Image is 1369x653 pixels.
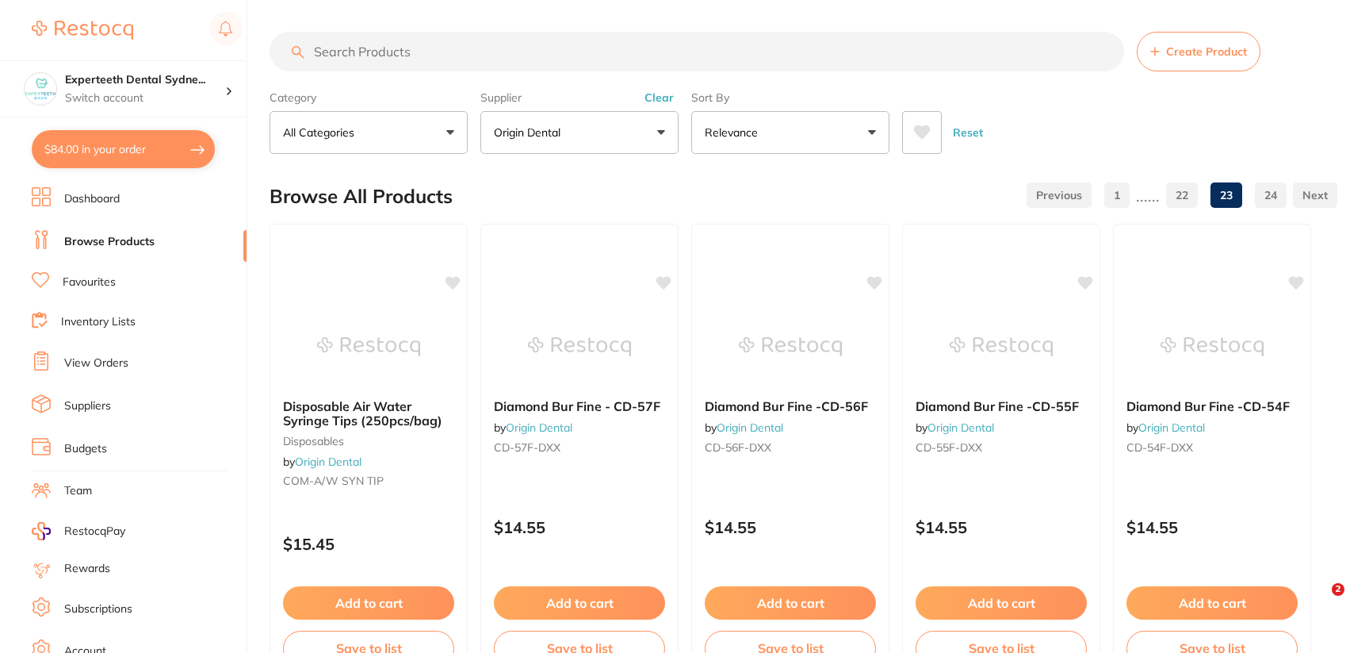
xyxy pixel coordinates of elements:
span: RestocqPay [64,524,125,540]
b: Diamond Bur Fine -CD-55F [916,399,1087,413]
label: Supplier [480,90,679,105]
span: Diamond Bur Fine -CD-54F [1126,398,1290,414]
span: CD-57F-DXX [494,440,560,455]
span: Disposable Air Water Syringe Tips (250pcs/bag) [283,398,442,428]
button: Origin Dental [480,111,679,154]
span: Create Product [1166,45,1247,58]
span: 2 [1332,583,1344,596]
a: Origin Dental [927,421,994,435]
p: ...... [1136,186,1160,205]
button: Add to cart [494,586,665,620]
button: Add to cart [283,586,454,620]
a: Inventory Lists [61,314,136,330]
a: Dashboard [64,191,120,207]
small: disposables [283,435,454,447]
a: 23 [1210,179,1242,211]
a: Origin Dental [1138,421,1205,435]
button: Add to cart [916,586,1087,620]
img: Experteeth Dental Sydney CBD [25,73,56,105]
p: All Categories [283,125,361,140]
img: Diamond Bur Fine -CD-54F [1161,307,1264,386]
label: Category [270,90,468,105]
p: Origin Dental [494,125,567,140]
a: Subscriptions [64,601,132,617]
p: $14.55 [916,518,1087,536]
span: CD-56F-DXX [705,440,771,455]
span: CD-54F-DXX [1126,440,1193,455]
span: CD-55F-DXX [916,440,982,455]
p: $14.55 [1126,518,1298,536]
button: Relevance [691,111,889,154]
button: All Categories [270,111,468,154]
a: View Orders [64,355,128,371]
button: Add to cart [705,586,876,620]
a: Restocq Logo [32,12,133,48]
span: by [916,421,994,435]
b: Diamond Bur Fine -CD-56F [705,399,876,413]
p: $14.55 [494,518,665,536]
a: Origin Dental [717,421,783,435]
a: Suppliers [64,398,111,414]
span: Diamond Bur Fine -CD-55F [916,398,1079,414]
b: Disposable Air Water Syringe Tips (250pcs/bag) [283,399,454,428]
span: by [283,455,361,469]
h4: Experteeth Dental Sydney CBD [65,72,225,88]
img: Diamond Bur Fine -CD-55F [950,307,1053,386]
a: RestocqPay [32,522,125,540]
b: Diamond Bur Fine - CD-57F [494,399,665,413]
h2: Browse All Products [270,186,453,208]
a: 22 [1166,179,1198,211]
img: Diamond Bur Fine -CD-56F [739,307,842,386]
span: by [1126,421,1205,435]
input: Search Products [270,32,1124,71]
b: Diamond Bur Fine -CD-54F [1126,399,1298,413]
button: Add to cart [1126,586,1298,620]
img: Restocq Logo [32,21,133,40]
a: 24 [1255,179,1287,211]
button: Reset [948,111,988,154]
a: Browse Products [64,234,155,250]
a: Favourites [63,275,116,290]
p: Switch account [65,90,225,106]
span: by [494,421,572,435]
span: by [705,421,783,435]
p: $15.45 [283,535,454,553]
p: Relevance [705,125,764,140]
button: Clear [640,90,679,105]
a: Origin Dental [295,455,361,469]
img: Diamond Bur Fine - CD-57F [528,307,631,386]
a: Origin Dental [506,421,572,435]
span: COM-A/W SYN TIP [283,474,384,488]
p: $14.55 [705,518,876,536]
a: 1 [1104,179,1130,211]
img: Disposable Air Water Syringe Tips (250pcs/bag) [317,307,420,386]
a: Team [64,483,92,499]
iframe: Intercom live chat [1299,583,1337,621]
a: Rewards [64,561,110,577]
button: Create Product [1137,32,1260,71]
img: RestocqPay [32,522,51,540]
button: $84.00 in your order [32,130,215,168]
label: Sort By [691,90,889,105]
span: Diamond Bur Fine -CD-56F [705,398,868,414]
span: Diamond Bur Fine - CD-57F [494,398,660,414]
a: Budgets [64,441,107,457]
